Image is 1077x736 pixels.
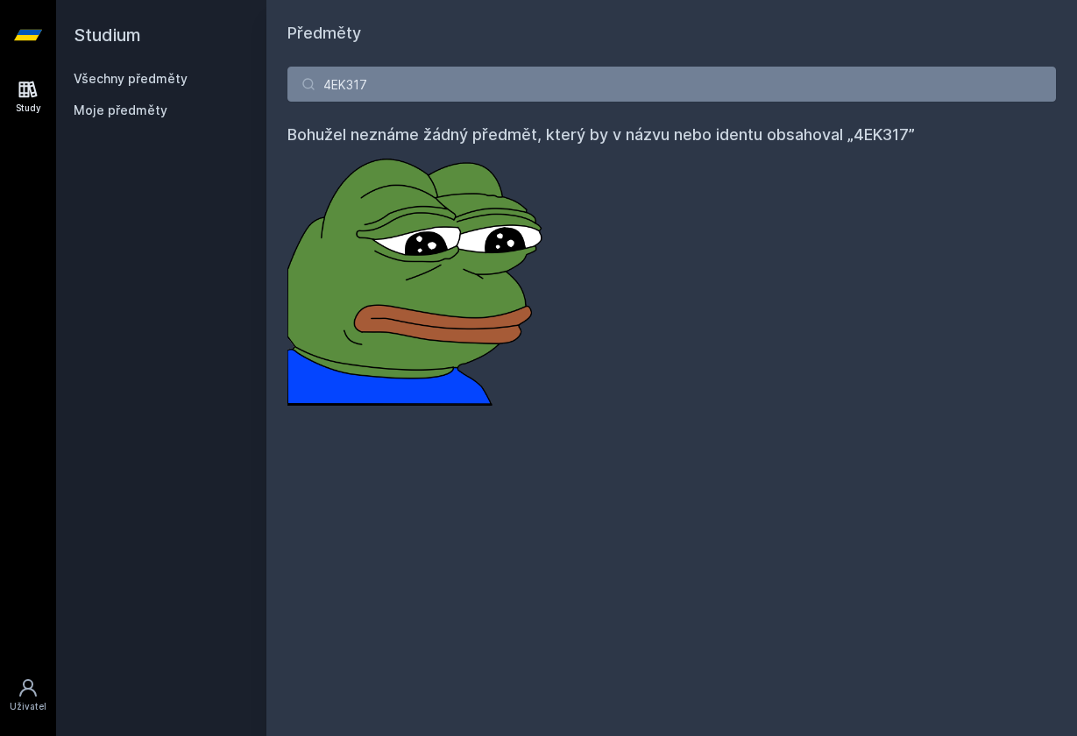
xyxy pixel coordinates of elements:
input: Název nebo ident předmětu… [287,67,1056,102]
div: Study [16,102,41,115]
a: Uživatel [4,669,53,722]
a: Všechny předměty [74,71,188,86]
a: Study [4,70,53,124]
h1: Předměty [287,21,1056,46]
div: Uživatel [10,700,46,713]
h4: Bohužel neznáme žádný předmět, který by v názvu nebo identu obsahoval „4EK317” [287,123,1056,147]
img: error_picture.png [287,147,550,406]
span: Moje předměty [74,102,167,119]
